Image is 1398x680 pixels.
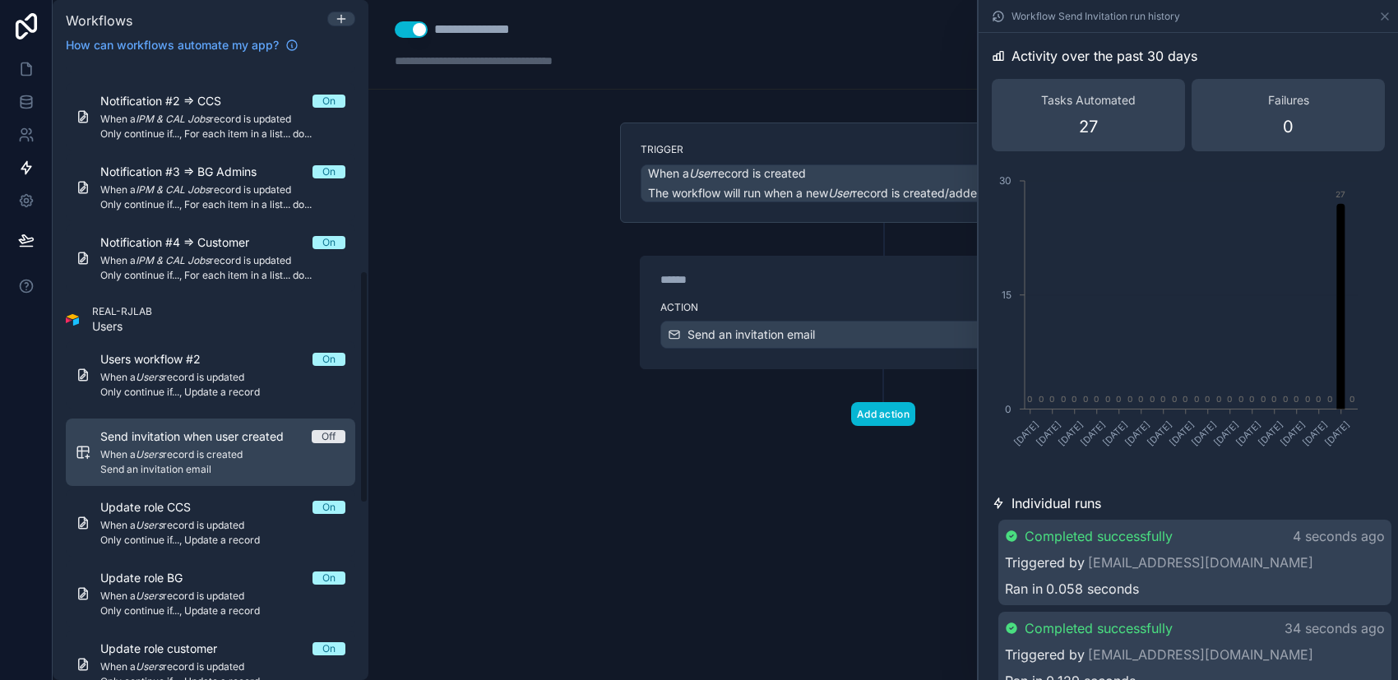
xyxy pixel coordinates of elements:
[999,174,1011,187] tspan: 30
[1072,394,1076,404] text: 0
[1216,394,1221,404] text: 0
[1256,419,1285,448] text: [DATE]
[1105,394,1110,404] text: 0
[641,143,1126,156] label: Trigger
[1078,419,1108,448] text: [DATE]
[641,164,1126,202] button: When aUserrecord is createdThe workflow will run when a newUserrecord is created/added
[660,301,1106,314] label: Action
[1294,394,1298,404] text: 0
[1283,115,1294,138] span: 0
[1145,419,1174,448] text: [DATE]
[828,186,853,200] em: User
[1293,526,1385,546] p: 4 seconds ago
[1194,394,1199,404] text: 0
[1238,394,1243,404] text: 0
[1005,403,1011,415] tspan: 0
[1027,394,1032,404] text: 0
[1316,394,1321,404] text: 0
[1061,394,1066,404] text: 0
[1167,419,1197,448] text: [DATE]
[1041,92,1136,109] span: Tasks Automated
[1005,553,1085,572] span: Triggered by
[1138,394,1143,404] text: 0
[1183,394,1187,404] text: 0
[1189,419,1219,448] text: [DATE]
[1127,394,1132,404] text: 0
[1349,394,1354,404] text: 0
[1268,92,1309,109] span: Failures
[1034,419,1063,448] text: [DATE]
[1327,394,1332,404] text: 0
[648,165,806,182] span: When a record is created
[1039,394,1044,404] text: 0
[1116,394,1121,404] text: 0
[1150,394,1155,404] text: 0
[1025,526,1173,546] span: Completed successfully
[1234,419,1263,448] text: [DATE]
[1025,618,1173,638] span: Completed successfully
[687,326,815,343] span: Send an invitation email
[1300,419,1330,448] text: [DATE]
[66,37,279,53] span: How can workflows automate my app?
[1011,493,1101,513] span: Individual runs
[689,166,714,180] em: User
[1249,394,1254,404] text: 0
[1278,419,1308,448] text: [DATE]
[1046,579,1139,599] span: 0.058 seconds
[1271,394,1276,404] text: 0
[648,186,984,200] span: The workflow will run when a new record is created/added
[1322,419,1352,448] text: [DATE]
[1305,394,1310,404] text: 0
[851,402,915,426] button: Add action
[1160,394,1165,404] text: 0
[1011,10,1180,23] span: Workflow Send Invitation run history
[660,321,1106,349] button: Send an invitation email
[1056,419,1086,448] text: [DATE]
[1083,394,1088,404] text: 0
[1261,394,1266,404] text: 0
[1336,189,1345,199] text: 27
[1094,394,1099,404] text: 0
[66,12,132,29] span: Workflows
[1211,419,1241,448] text: [DATE]
[1002,289,1011,301] tspan: 15
[1011,46,1197,66] span: Activity over the past 30 days
[1088,553,1313,572] a: [EMAIL_ADDRESS][DOMAIN_NAME]
[1172,394,1177,404] text: 0
[1285,618,1385,638] p: 34 seconds ago
[1205,394,1210,404] text: 0
[1011,419,1041,448] text: [DATE]
[59,37,305,53] a: How can workflows automate my app?
[992,164,1362,480] div: chart
[1049,394,1054,404] text: 0
[1123,419,1152,448] text: [DATE]
[1100,419,1130,448] text: [DATE]
[1088,645,1313,664] a: [EMAIL_ADDRESS][DOMAIN_NAME]
[1005,579,1043,599] span: Ran in
[1227,394,1232,404] text: 0
[1283,394,1288,404] text: 0
[1079,115,1098,138] span: 27
[1005,645,1085,664] span: Triggered by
